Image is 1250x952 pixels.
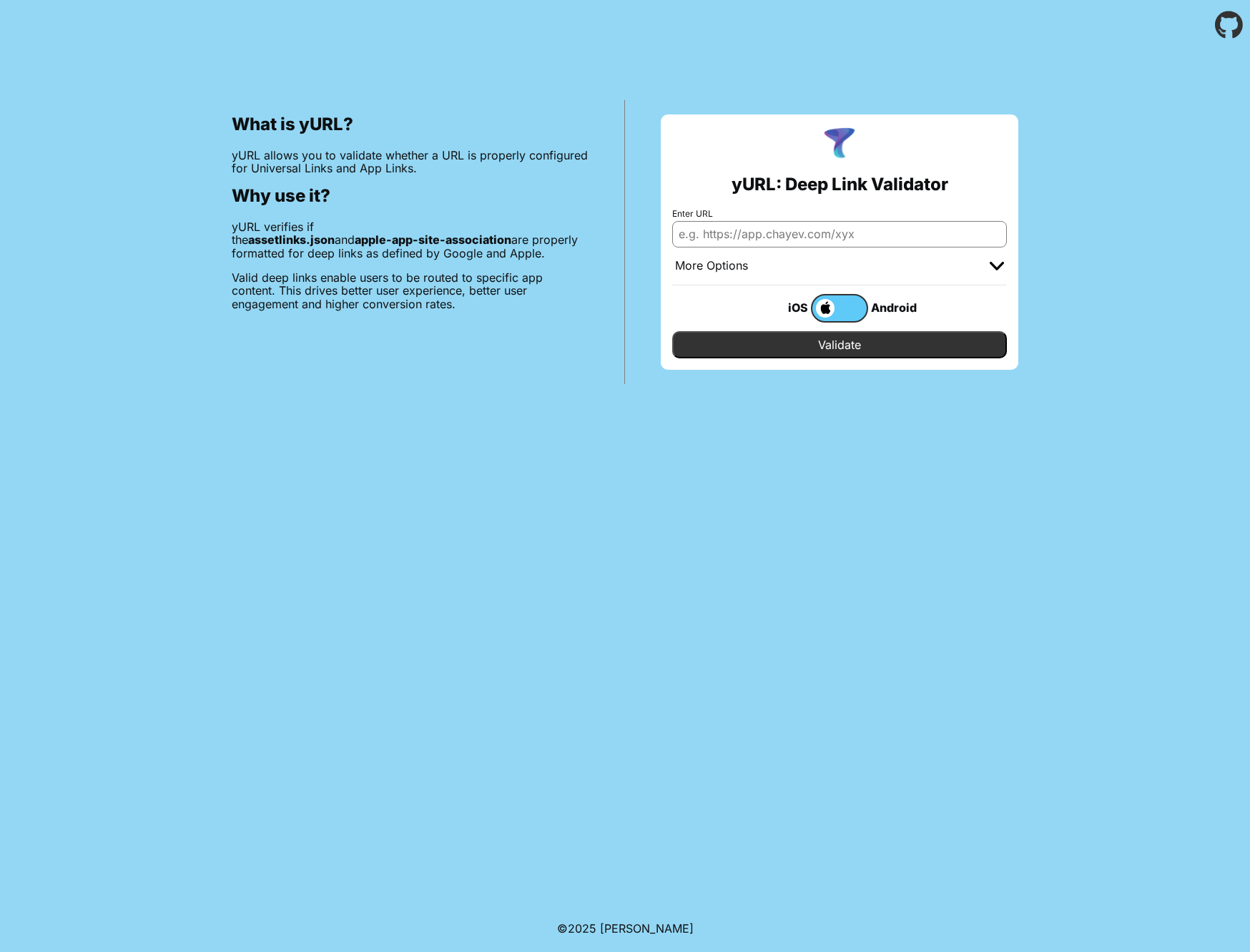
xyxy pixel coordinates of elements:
h2: yURL: Deep Link Validator [732,175,948,195]
span: 2025 [568,921,596,936]
div: More Options [675,259,748,273]
footer: © [557,905,694,952]
img: chevron [990,262,1004,270]
label: Enter URL [672,209,1007,219]
h2: What is yURL? [232,114,589,134]
input: Validate [672,331,1007,358]
b: apple-app-site-association [355,232,511,247]
div: Android [868,298,925,317]
p: yURL allows you to validate whether a URL is properly configured for Universal Links and App Links. [232,149,589,175]
input: e.g. https://app.chayev.com/xyx [672,221,1007,247]
a: Michael Ibragimchayev's Personal Site [600,921,694,936]
img: yURL Logo [821,126,858,163]
b: assetlinks.json [248,232,335,247]
h2: Why use it? [232,186,589,206]
p: yURL verifies if the and are properly formatted for deep links as defined by Google and Apple. [232,220,589,260]
div: iOS [754,298,811,317]
p: Valid deep links enable users to be routed to specific app content. This drives better user exper... [232,271,589,310]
